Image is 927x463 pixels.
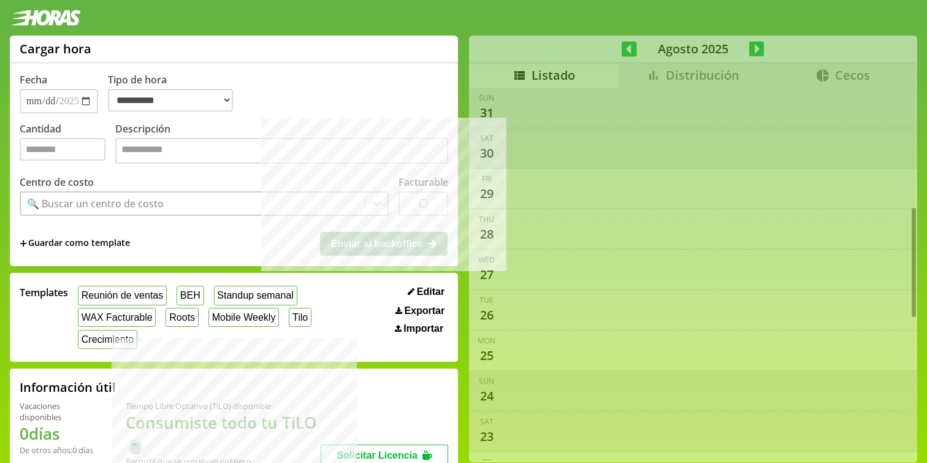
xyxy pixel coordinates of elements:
button: Roots [166,308,198,327]
button: Tilo [289,308,311,327]
textarea: Descripción [115,138,448,164]
button: Standup semanal [214,286,297,305]
button: Crecimiento [78,330,137,349]
span: Editar [417,286,444,297]
label: Fecha [20,73,47,86]
img: logotipo [10,10,81,26]
label: Descripción [115,122,448,167]
h1: Cargar hora [20,40,91,57]
span: +Guardar como template [20,237,130,250]
button: Reunión de ventas [78,286,167,305]
label: Centro de costo [20,175,94,189]
span: Importar [403,323,443,334]
div: 🔍 Buscar un centro de costo [27,197,164,210]
h2: Información útil [20,379,116,396]
div: Tiempo Libre Optativo (TiLO) disponible [126,400,321,411]
div: De otros años: 0 días [20,445,96,456]
span: + [20,237,27,250]
span: Exportar [404,305,444,316]
h1: 0 días [20,423,96,445]
button: Mobile Weekly [208,308,279,327]
button: Editar [404,286,448,298]
label: Facturable [399,175,448,189]
button: WAX Facturable [78,308,156,327]
h1: Consumiste todo tu TiLO 🍵 [126,411,321,456]
button: BEH [177,286,204,305]
div: Vacaciones disponibles [20,400,96,423]
label: Tipo de hora [108,73,243,113]
button: Exportar [392,305,448,317]
input: Cantidad [20,138,105,161]
label: Cantidad [20,122,115,167]
span: Solicitar Licencia [337,450,418,461]
select: Tipo de hora [108,89,233,112]
span: Templates [20,286,68,299]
